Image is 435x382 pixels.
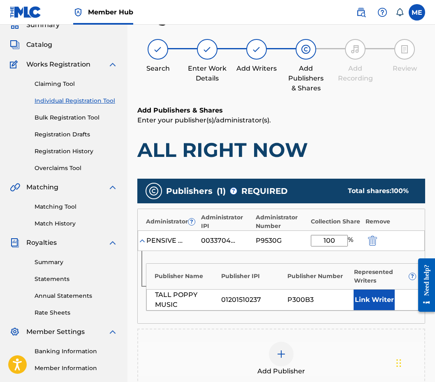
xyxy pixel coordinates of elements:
a: CatalogCatalog [10,40,52,50]
a: Banking Information [35,347,118,356]
img: Member Settings [10,327,20,337]
a: Public Search [353,4,369,21]
span: ( 1 ) [217,185,226,197]
img: Works Registration [10,60,21,69]
img: expand [108,182,118,192]
img: help [377,7,387,17]
div: Add Recording [335,64,376,83]
div: Collection Share [311,217,362,226]
div: Review [384,64,425,74]
a: Individual Registration Tool [35,97,118,105]
img: expand [108,238,118,248]
div: Notifications [396,8,404,16]
img: expand-cell-toggle [138,237,146,245]
div: Enter Work Details [187,64,228,83]
a: Overclaims Tool [35,164,118,173]
span: ? [230,188,237,194]
img: add [276,349,286,359]
img: step indicator icon for Search [153,44,163,54]
div: Administrator IPI [201,213,252,230]
div: Publisher Number [287,272,350,281]
a: Summary [35,258,118,267]
img: MLC Logo [10,6,42,18]
span: Matching [26,182,58,192]
span: Member Settings [26,327,85,337]
span: Publishers [166,185,213,197]
div: Administrator Number [256,213,307,230]
div: TALL POPPY MUSIC [155,290,217,310]
span: REQUIRED [241,185,288,197]
img: step indicator icon for Add Writers [252,44,261,54]
span: Add Publisher [257,366,305,376]
img: step indicator icon for Enter Work Details [202,44,212,54]
div: User Menu [409,4,425,21]
img: Summary [10,20,20,30]
a: Match History [35,219,118,228]
span: Catalog [26,40,52,50]
h1: ALL RIGHT NOW [137,138,425,162]
div: Search [137,64,178,74]
iframe: Chat Widget [394,343,435,382]
img: Top Rightsholder [73,7,83,17]
img: step indicator icon for Add Recording [350,44,360,54]
div: Represented Writers [354,268,416,285]
span: ? [188,219,195,225]
div: 01201510237 [221,295,283,305]
img: Matching [10,182,20,192]
a: Rate Sheets [35,308,118,317]
img: Royalties [10,238,20,248]
img: Catalog [10,40,20,50]
a: Registration History [35,147,118,156]
a: Claiming Tool [35,80,118,88]
img: step indicator icon for Add Publishers & Shares [301,44,311,54]
div: Drag [396,351,401,375]
span: Royalties [26,238,57,248]
img: 12a2ab48e56ec057fbd8.svg [368,236,377,246]
a: Annual Statements [35,292,118,300]
div: Total shares: [348,186,409,196]
img: search [356,7,366,17]
div: P300B3 [287,295,349,305]
a: Matching Tool [35,203,118,211]
p: Enter your publisher(s)/administrator(s). [137,115,425,125]
img: expand [108,327,118,337]
div: Administrator [146,217,197,226]
a: SummarySummary [10,20,60,30]
div: Publisher IPI [221,272,284,281]
a: Registration Drafts [35,130,118,139]
span: Works Registration [26,60,90,69]
span: ? [409,273,416,280]
a: Bulk Registration Tool [35,113,118,122]
iframe: Resource Center [412,251,435,319]
button: Link Writer [354,290,395,310]
div: Publisher Name [155,272,217,281]
h6: Add Publishers & Shares [137,106,425,115]
span: % [348,235,355,246]
div: Remove [366,217,416,226]
img: publishers [149,186,159,196]
div: Add Publishers & Shares [285,64,326,93]
span: 100 % [391,187,409,195]
img: expand [108,60,118,69]
img: step indicator icon for Review [400,44,410,54]
span: Member Hub [88,7,133,17]
div: Add Writers [236,64,277,74]
a: Member Information [35,364,118,373]
a: Statements [35,275,118,283]
span: Summary [26,20,60,30]
div: Help [374,4,391,21]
